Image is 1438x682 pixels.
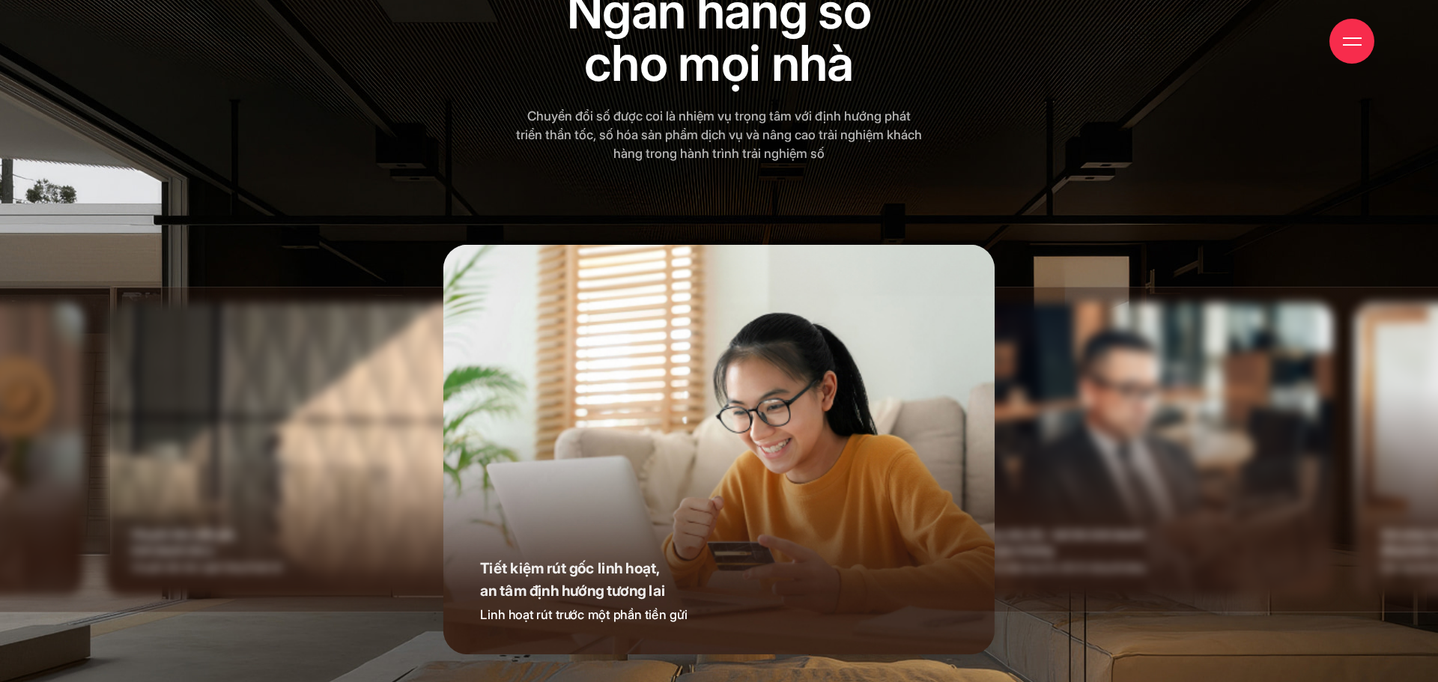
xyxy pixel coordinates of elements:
[479,557,792,601] h4: Tiết kiệm rút gốc linh hoạt, an tâm định hướng tương lai
[132,526,355,558] h4: Chuyển tiền miễn phí, kinh doanh như ý
[965,526,1188,558] h4: Cho vay siêu tốc - bứt tốc kinh doanh mở lối giao thương
[516,107,923,163] p: Chuyển đổi số được coi là nhiệm vụ trọng tâm với định hướng phát triển thần tốc, số hóa sản phẩm ...
[132,561,355,573] p: Chuyển tiền liên ngân hàng thuận lợi
[479,606,792,623] p: Linh hoạt rút trước một phần tiền gửi
[965,561,1188,573] p: Gói tài trợ đáp ứng nhu cầu tín dụng đa dạng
